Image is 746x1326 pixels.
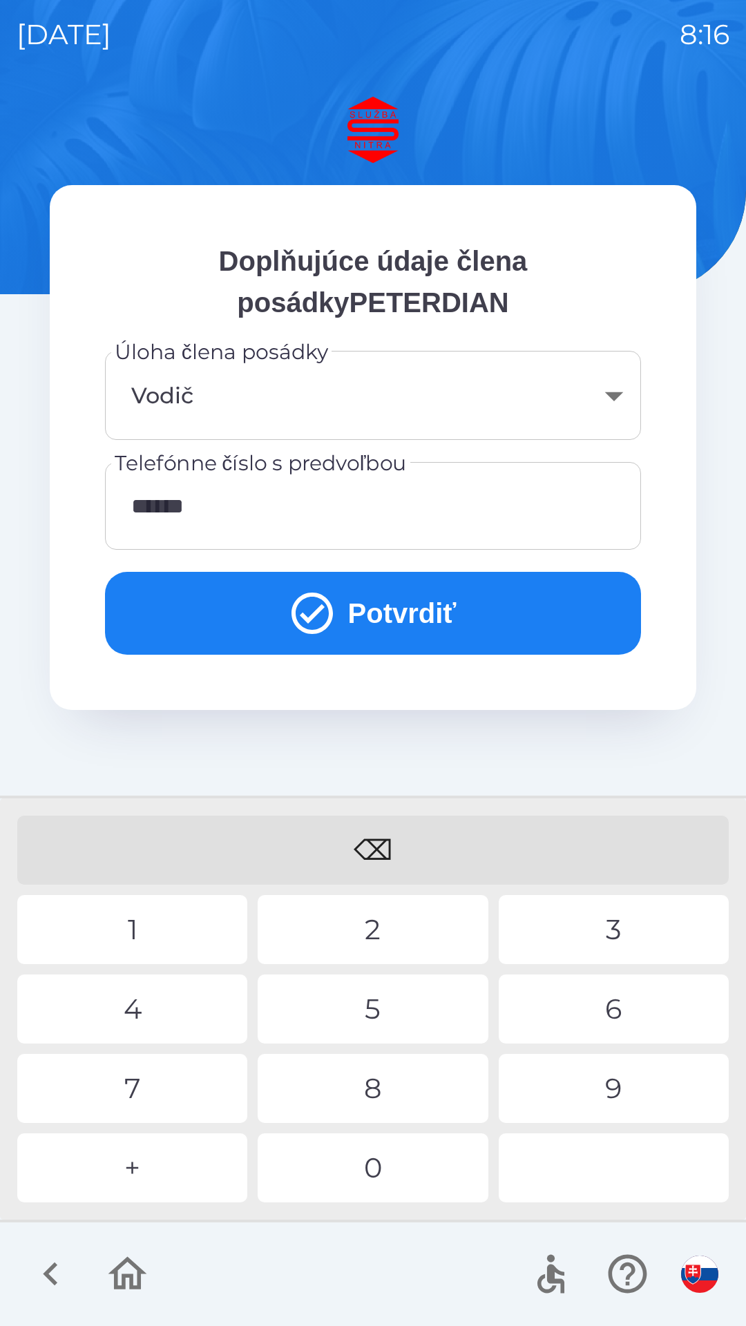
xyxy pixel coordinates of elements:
label: Úloha člena posádky [115,337,329,367]
img: sk flag [681,1256,718,1293]
label: Telefónne číslo s predvoľbou [115,448,407,478]
div: Vodič [122,367,624,423]
button: Potvrdiť [105,572,641,655]
img: Logo [50,97,696,163]
p: [DATE] [17,14,111,55]
p: Doplňujúce údaje člena posádkyPETERDIAN [105,240,641,323]
p: 8:16 [680,14,729,55]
